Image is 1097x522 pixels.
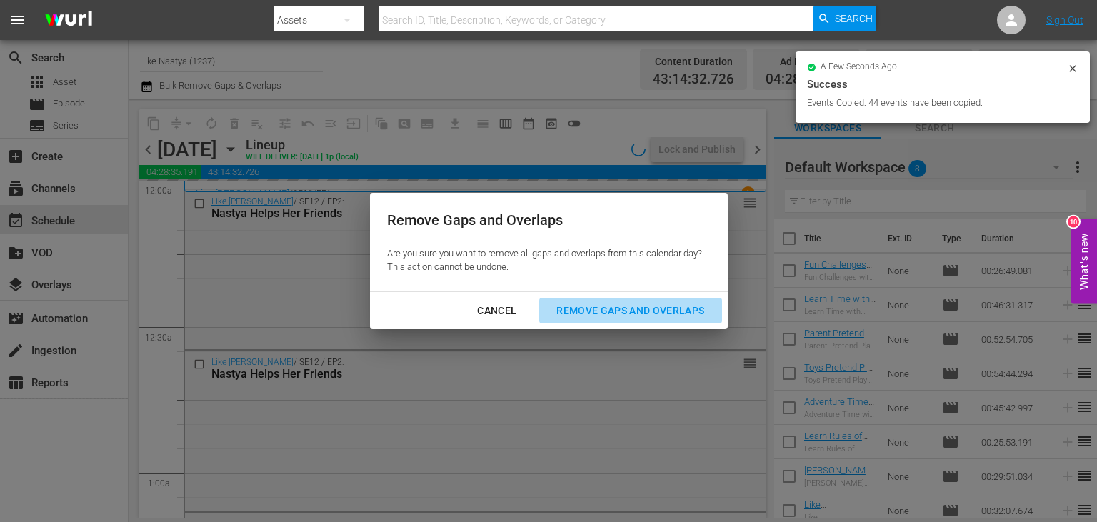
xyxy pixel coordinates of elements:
[807,76,1078,93] div: Success
[387,247,702,261] p: Are you sure you want to remove all gaps and overlaps from this calendar day?
[539,298,721,324] button: Remove Gaps and Overlaps
[466,302,528,320] div: Cancel
[1071,219,1097,303] button: Open Feedback Widget
[821,61,897,73] span: a few seconds ago
[1068,216,1079,227] div: 10
[545,302,716,320] div: Remove Gaps and Overlaps
[835,6,873,31] span: Search
[1046,14,1083,26] a: Sign Out
[387,210,702,231] div: Remove Gaps and Overlaps
[387,261,702,274] p: This action cannot be undone.
[9,11,26,29] span: menu
[807,96,1063,110] div: Events Copied: 44 events have been copied.
[460,298,534,324] button: Cancel
[34,4,103,37] img: ans4CAIJ8jUAAAAAAAAAAAAAAAAAAAAAAAAgQb4GAAAAAAAAAAAAAAAAAAAAAAAAJMjXAAAAAAAAAAAAAAAAAAAAAAAAgAT5G...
